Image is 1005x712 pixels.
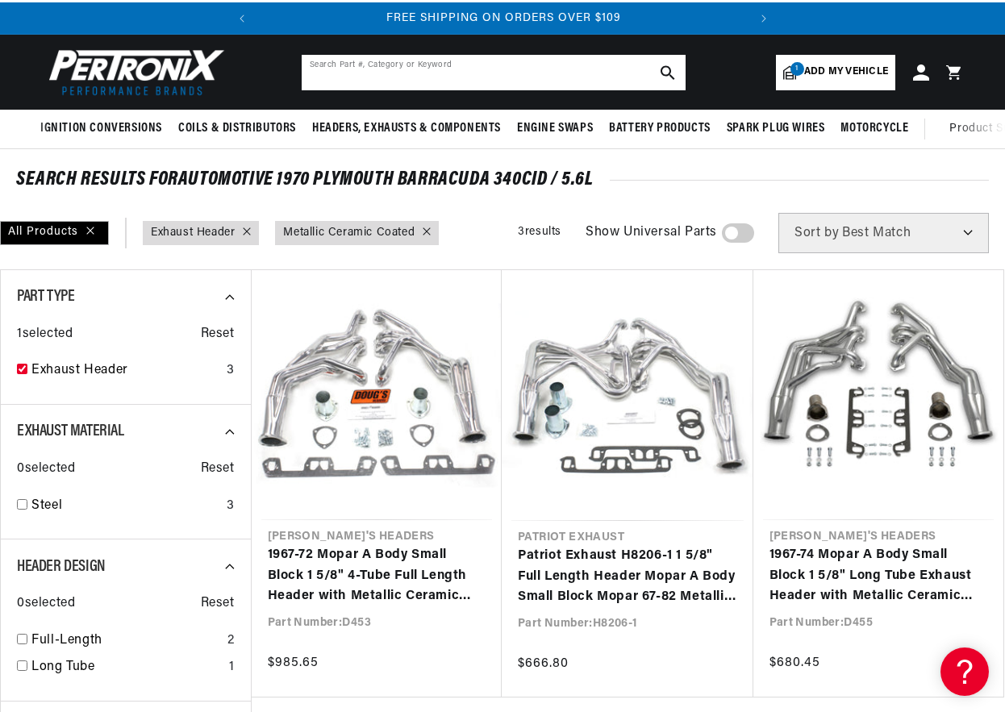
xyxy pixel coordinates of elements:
div: Announcement [259,10,749,27]
a: Steel [31,496,220,517]
span: Reset [201,324,235,345]
summary: Motorcycle [832,110,916,148]
span: Spark Plug Wires [727,120,825,137]
span: 1 selected [17,324,73,345]
span: Add my vehicle [804,65,888,80]
div: 3 [227,496,235,517]
div: 3 [227,360,235,381]
span: Show Universal Parts [586,223,717,244]
span: 1 [790,62,804,76]
button: Translation missing: en.sections.announcements.previous_announcement [226,2,258,35]
input: Search Part #, Category or Keyword [302,55,686,90]
a: 1967-74 Mopar A Body Small Block 1 5/8" Long Tube Exhaust Header with Metallic Ceramic Coating [769,545,988,607]
span: Header Design [17,559,106,575]
summary: Spark Plug Wires [719,110,833,148]
div: 1 [229,657,235,678]
div: 2 of 2 [259,10,749,27]
a: Exhaust Header [151,224,235,242]
span: Sort by [794,227,839,239]
summary: Engine Swaps [509,110,601,148]
summary: Ignition Conversions [40,110,170,148]
summary: Headers, Exhausts & Components [304,110,509,148]
div: 2 [227,631,235,652]
a: Full-Length [31,631,221,652]
a: 1Add my vehicle [776,55,895,90]
span: Exhaust Material [17,423,124,439]
a: Patriot Exhaust H8206-1 1 5/8" Full Length Header Mopar A Body Small Block Mopar 67-82 Metallic C... [518,546,737,608]
span: 3 results [518,226,561,238]
span: Part Type [17,289,74,305]
select: Sort by [778,213,989,253]
span: FREE SHIPPING ON ORDERS OVER $109 [386,12,621,24]
div: SEARCH RESULTS FOR Automotive 1970 Plymouth Barracuda 340cid / 5.6L [16,172,989,188]
button: search button [650,55,686,90]
a: Long Tube [31,657,223,678]
span: Reset [201,593,235,614]
span: Engine Swaps [517,120,593,137]
span: Reset [201,459,235,480]
span: 0 selected [17,459,75,480]
span: Coils & Distributors [178,120,296,137]
span: Battery Products [609,120,711,137]
a: Metallic Ceramic Coated [283,224,415,242]
button: Translation missing: en.sections.announcements.next_announcement [748,2,780,35]
span: Headers, Exhausts & Components [312,120,501,137]
summary: Coils & Distributors [170,110,304,148]
span: Ignition Conversions [40,120,162,137]
span: Motorcycle [840,120,908,137]
img: Pertronix [40,44,226,100]
span: 0 selected [17,593,75,614]
summary: Battery Products [601,110,719,148]
a: 1967-72 Mopar A Body Small Block 1 5/8" 4-Tube Full Length Header with Metallic Ceramic Coating [268,545,486,607]
a: Exhaust Header [31,360,220,381]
